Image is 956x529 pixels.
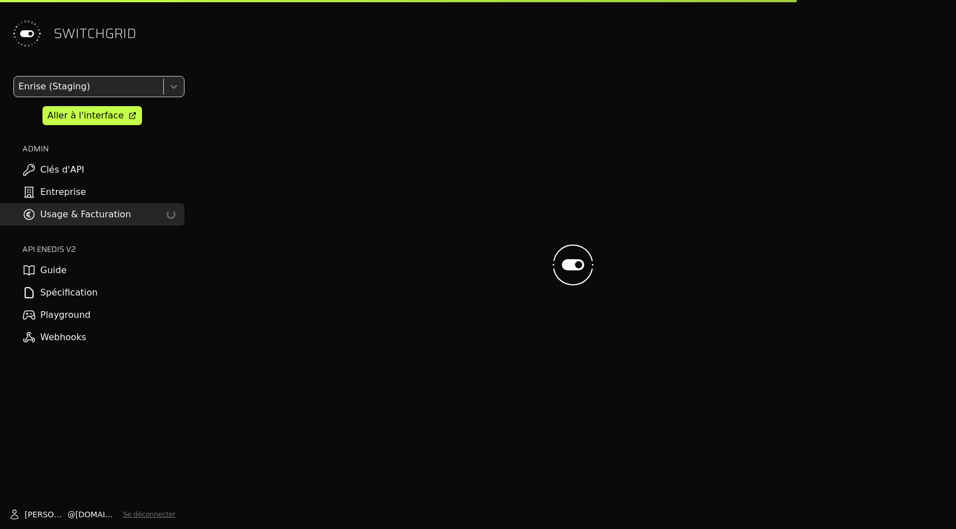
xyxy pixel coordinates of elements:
[165,209,177,220] div: loading
[25,509,68,520] span: [PERSON_NAME]
[54,25,136,42] span: SWITCHGRID
[48,109,124,122] div: Aller à l'interface
[75,509,119,520] span: [DOMAIN_NAME]
[42,106,142,125] a: Aller à l'interface
[9,16,45,51] img: Switchgrid Logo
[68,509,75,520] span: @
[22,143,184,154] h2: ADMIN
[123,510,176,519] button: Se déconnecter
[22,244,184,255] h2: API ENEDIS v2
